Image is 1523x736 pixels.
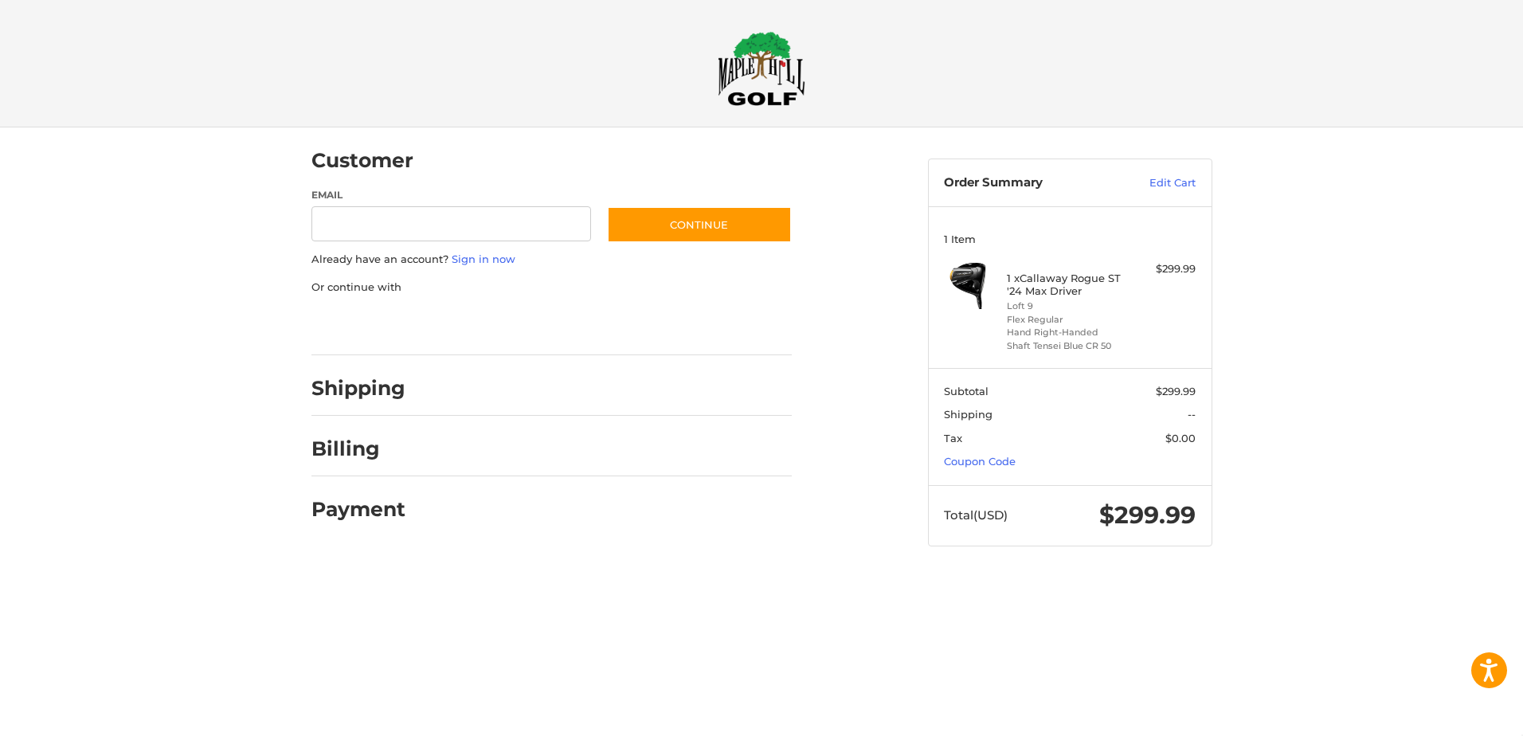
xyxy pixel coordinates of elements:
[1007,299,1129,313] li: Loft 9
[1156,385,1196,397] span: $299.99
[311,252,792,268] p: Already have an account?
[311,376,405,401] h2: Shipping
[1007,326,1129,339] li: Hand Right-Handed
[311,188,592,202] label: Email
[944,175,1115,191] h3: Order Summary
[311,280,792,296] p: Or continue with
[944,507,1008,523] span: Total (USD)
[1133,261,1196,277] div: $299.99
[944,385,989,397] span: Subtotal
[1099,500,1196,530] span: $299.99
[718,31,805,106] img: Maple Hill Golf
[1007,272,1129,298] h4: 1 x Callaway Rogue ST '24 Max Driver
[441,311,561,339] iframe: PayPal-paylater
[311,437,405,461] h2: Billing
[944,408,992,421] span: Shipping
[944,432,962,444] span: Tax
[306,311,425,339] iframe: PayPal-paypal
[944,455,1016,468] a: Coupon Code
[1188,408,1196,421] span: --
[576,311,695,339] iframe: PayPal-venmo
[1165,432,1196,444] span: $0.00
[311,148,413,173] h2: Customer
[1007,313,1129,327] li: Flex Regular
[607,206,792,243] button: Continue
[1007,339,1129,353] li: Shaft Tensei Blue CR 50
[452,253,515,265] a: Sign in now
[311,497,405,522] h2: Payment
[944,233,1196,245] h3: 1 Item
[1115,175,1196,191] a: Edit Cart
